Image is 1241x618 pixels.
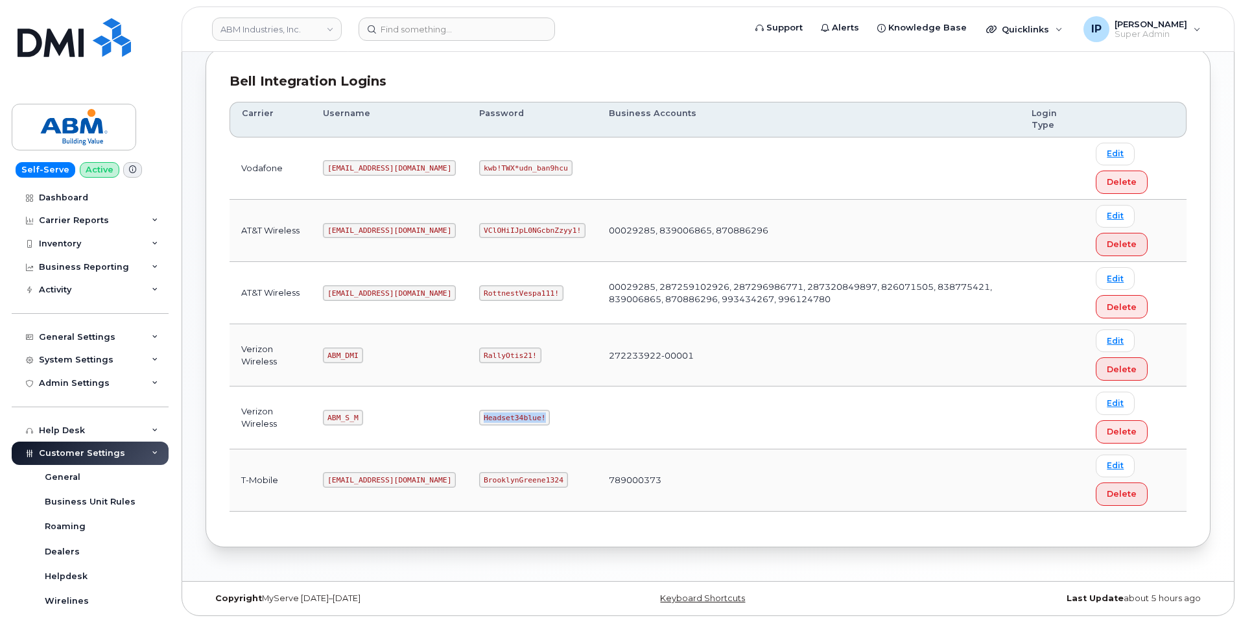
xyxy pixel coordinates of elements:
[1107,425,1137,438] span: Delete
[1096,455,1135,477] a: Edit
[597,324,1020,386] td: 272233922-00001
[230,262,311,324] td: AT&T Wireless
[1096,143,1135,165] a: Edit
[1115,29,1187,40] span: Super Admin
[1107,488,1137,500] span: Delete
[467,102,597,137] th: Password
[832,21,859,34] span: Alerts
[746,15,812,41] a: Support
[1107,238,1137,250] span: Delete
[230,449,311,512] td: T-Mobile
[1107,301,1137,313] span: Delete
[766,21,803,34] span: Support
[597,200,1020,262] td: 00029285, 839006865, 870886296
[1096,357,1148,381] button: Delete
[597,102,1020,137] th: Business Accounts
[1096,329,1135,352] a: Edit
[977,16,1072,42] div: Quicklinks
[1096,205,1135,228] a: Edit
[1096,267,1135,290] a: Edit
[359,18,555,41] input: Find something...
[888,21,967,34] span: Knowledge Base
[479,223,585,239] code: VClOHiIJpL0NGcbnZzyy1!
[1096,482,1148,506] button: Delete
[323,223,456,239] code: [EMAIL_ADDRESS][DOMAIN_NAME]
[1002,24,1049,34] span: Quicklinks
[230,137,311,200] td: Vodafone
[1096,295,1148,318] button: Delete
[311,102,467,137] th: Username
[215,593,262,603] strong: Copyright
[660,593,745,603] a: Keyboard Shortcuts
[479,160,572,176] code: kwb!TWX*udn_ban9hcu
[479,285,563,301] code: RottnestVespa111!
[1107,363,1137,375] span: Delete
[1096,171,1148,194] button: Delete
[597,449,1020,512] td: 789000373
[230,200,311,262] td: AT&T Wireless
[230,386,311,449] td: Verizon Wireless
[597,262,1020,324] td: 00029285, 287259102926, 287296986771, 287320849897, 826071505, 838775421, 839006865, 870886296, 9...
[323,410,362,425] code: ABM_S_M
[875,593,1211,604] div: about 5 hours ago
[230,72,1187,91] div: Bell Integration Logins
[1067,593,1124,603] strong: Last Update
[1091,21,1102,37] span: IP
[230,324,311,386] td: Verizon Wireless
[1074,16,1210,42] div: Ione Partin
[868,15,976,41] a: Knowledge Base
[212,18,342,41] a: ABM Industries, Inc.
[323,472,456,488] code: [EMAIL_ADDRESS][DOMAIN_NAME]
[479,472,567,488] code: BrooklynGreene1324
[479,348,541,363] code: RallyOtis21!
[1107,176,1137,188] span: Delete
[1096,392,1135,414] a: Edit
[1096,420,1148,444] button: Delete
[1115,19,1187,29] span: [PERSON_NAME]
[206,593,541,604] div: MyServe [DATE]–[DATE]
[1020,102,1084,137] th: Login Type
[323,348,362,363] code: ABM_DMI
[812,15,868,41] a: Alerts
[323,285,456,301] code: [EMAIL_ADDRESS][DOMAIN_NAME]
[479,410,550,425] code: Headset34blue!
[230,102,311,137] th: Carrier
[323,160,456,176] code: [EMAIL_ADDRESS][DOMAIN_NAME]
[1096,233,1148,256] button: Delete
